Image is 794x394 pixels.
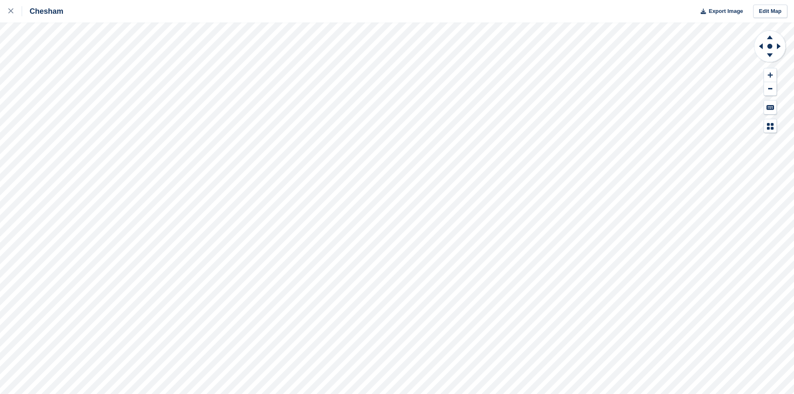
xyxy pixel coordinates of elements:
span: Export Image [709,7,743,15]
button: Keyboard Shortcuts [764,100,776,114]
button: Export Image [696,5,743,18]
a: Edit Map [753,5,787,18]
button: Zoom In [764,68,776,82]
button: Zoom Out [764,82,776,96]
div: Chesham [22,6,63,16]
button: Map Legend [764,119,776,133]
